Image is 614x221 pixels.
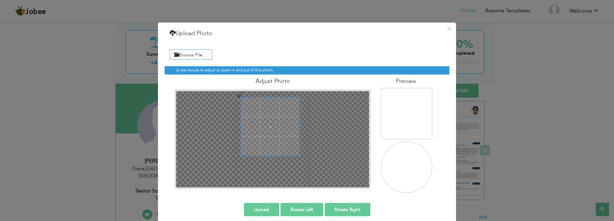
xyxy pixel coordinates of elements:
[377,83,442,169] img: ea5bd9a2-e27b-44fa-9233-35e0927acc89
[444,24,454,34] button: ×
[325,203,370,216] button: Rotate Right
[170,49,212,59] label: Browse File ...
[381,78,431,85] h4: Preview
[180,68,436,72] h6: Use mouse to adjust or zoom in and out of the photo.
[170,29,212,38] h4: Upload Photo
[175,78,371,85] h4: Adjust Photo
[280,203,323,216] button: Rotate Left
[244,203,279,216] button: Upload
